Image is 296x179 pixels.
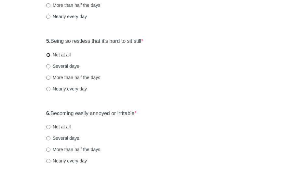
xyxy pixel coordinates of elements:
label: Nearly every day [46,13,87,20]
input: More than half the days [46,76,50,80]
input: Not at all [46,125,50,129]
label: Nearly every day [46,86,87,92]
input: Several days [46,64,50,68]
label: Not at all [46,124,71,130]
input: Nearly every day [46,15,50,19]
label: More than half the days [46,2,100,8]
input: More than half the days [46,148,50,152]
strong: 6. [46,111,50,116]
label: Becoming easily annoyed or irritable [46,110,137,117]
input: More than half the days [46,3,50,7]
label: Several days [46,63,79,69]
input: Not at all [46,53,50,57]
label: More than half the days [46,74,100,81]
input: Nearly every day [46,87,50,91]
label: Not at all [46,52,71,58]
label: More than half the days [46,146,100,153]
label: Nearly every day [46,158,87,164]
label: Being so restless that it's hard to sit still [46,38,143,45]
label: Several days [46,135,79,141]
input: Several days [46,136,50,140]
strong: 5. [46,38,50,44]
input: Nearly every day [46,159,50,163]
